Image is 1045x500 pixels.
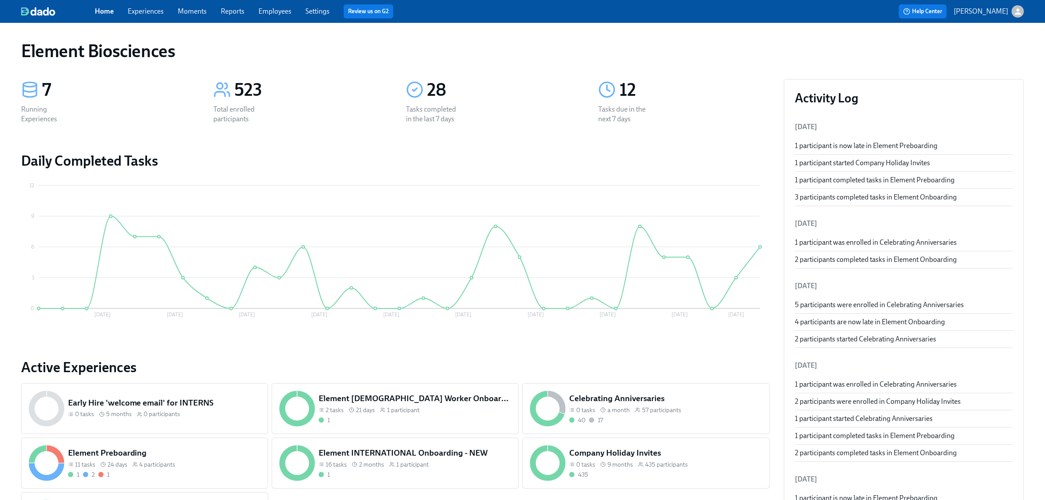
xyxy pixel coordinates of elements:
[140,460,176,469] span: 4 participants
[569,416,585,424] div: Completed all due tasks
[128,7,164,15] a: Experiences
[21,359,770,376] a: Active Experiences
[795,192,1013,202] div: 3 participants completed tasks in Element Onboarding
[356,406,375,414] span: 21 days
[21,7,55,16] img: dado
[239,312,255,318] tspan: [DATE]
[795,175,1013,185] div: 1 participant completed tasks in Element Preboarding
[795,334,1013,344] div: 2 participants started Celebrating Anniversaries
[522,383,769,434] a: Celebrating Anniversaries0 tasks a month57 participants4017
[899,4,947,18] button: Help Center
[578,416,585,424] div: 40
[21,438,268,489] a: Element Preboarding11 tasks 24 days4 participants121
[29,182,34,188] tspan: 12
[455,312,471,318] tspan: [DATE]
[528,312,544,318] tspan: [DATE]
[327,416,330,424] div: 1
[672,312,688,318] tspan: [DATE]
[108,460,127,469] span: 24 days
[92,471,95,479] div: 2
[21,40,175,62] h1: Element Biosciences
[106,410,132,418] span: 5 months
[21,152,770,170] h2: Daily Completed Tasks
[68,471,79,479] div: Completed all due tasks
[795,300,1013,310] div: 5 participants were enrolled in Celebrating Anniversaries
[522,438,769,489] a: Company Holiday Invites0 tasks 9 months435 participants435
[21,105,77,124] div: Running Experiences
[600,312,616,318] tspan: [DATE]
[795,431,1013,441] div: 1 participant completed tasks in Element Preboarding
[359,460,384,469] span: 2 months
[795,317,1013,327] div: 4 participants are now late in Element Onboarding
[576,460,595,469] span: 0 tasks
[234,79,384,101] div: 523
[21,7,95,16] a: dado
[326,406,344,414] span: 2 tasks
[98,471,110,479] div: With overdue tasks
[305,7,330,15] a: Settings
[77,471,79,479] div: 1
[31,213,34,219] tspan: 9
[569,393,762,404] h5: Celebrating Anniversaries
[795,158,1013,168] div: 1 participant started Company Holiday Invites
[954,7,1008,16] p: [PERSON_NAME]
[272,438,519,489] a: Element INTERNATIONAL Onboarding - NEW16 tasks 2 months1 participant1
[795,123,817,131] span: [DATE]
[795,397,1013,406] div: 2 participants were enrolled in Company Holiday Invites
[795,90,1013,106] h3: Activity Log
[75,460,95,469] span: 11 tasks
[427,79,577,101] div: 28
[576,406,595,414] span: 0 tasks
[795,213,1013,234] li: [DATE]
[795,448,1013,458] div: 2 participants completed tasks in Element Onboarding
[348,7,389,16] a: Review us on G2
[607,460,633,469] span: 9 months
[795,380,1013,389] div: 1 participant was enrolled in Celebrating Anniversaries
[68,397,261,409] h5: Early Hire 'welcome email' for INTERNS
[31,305,34,312] tspan: 0
[94,312,111,318] tspan: [DATE]
[642,406,681,414] span: 57 participants
[178,7,207,15] a: Moments
[795,141,1013,151] div: 1 participant is now late in Element Preboarding
[569,447,762,459] h5: Company Holiday Invites
[21,383,268,434] a: Early Hire 'welcome email' for INTERNS0 tasks 5 months0 participants
[619,79,769,101] div: 12
[327,471,330,479] div: 1
[954,5,1024,18] button: [PERSON_NAME]
[795,238,1013,247] div: 1 participant was enrolled in Celebrating Anniversaries
[598,416,603,424] div: 17
[319,471,330,479] div: Completed all due tasks
[645,460,688,469] span: 435 participants
[213,105,269,124] div: Total enrolled participants
[387,406,420,414] span: 1 participant
[32,275,34,281] tspan: 3
[795,355,1013,376] li: [DATE]
[144,410,180,418] span: 0 participants
[95,7,114,15] a: Home
[319,416,330,424] div: Completed all due tasks
[578,471,588,479] div: 435
[728,312,744,318] tspan: [DATE]
[795,469,1013,490] li: [DATE]
[795,275,1013,297] li: [DATE]
[272,383,519,434] a: Element [DEMOGRAPHIC_DATA] Worker Onboarding2 tasks 21 days1 participant1
[569,471,588,479] div: Completed all due tasks
[383,312,399,318] tspan: [DATE]
[167,312,183,318] tspan: [DATE]
[598,105,654,124] div: Tasks due in the next 7 days
[319,447,512,459] h5: Element INTERNATIONAL Onboarding - NEW
[903,7,942,16] span: Help Center
[68,447,261,459] h5: Element Preboarding
[795,414,1013,424] div: 1 participant started Celebrating Anniversaries
[344,4,393,18] button: Review us on G2
[221,7,244,15] a: Reports
[319,393,512,404] h5: Element [DEMOGRAPHIC_DATA] Worker Onboarding
[75,410,94,418] span: 0 tasks
[31,244,34,250] tspan: 6
[795,255,1013,264] div: 2 participants completed tasks in Element Onboarding
[311,312,327,318] tspan: [DATE]
[326,460,347,469] span: 16 tasks
[107,471,110,479] div: 1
